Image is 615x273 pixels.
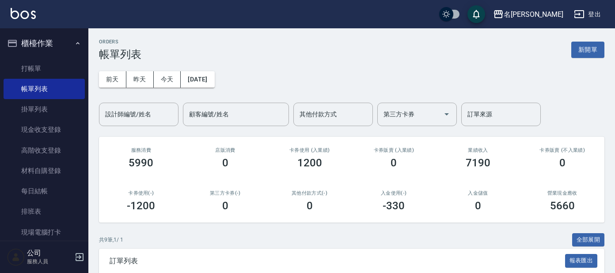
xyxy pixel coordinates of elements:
p: 共 9 筆, 1 / 1 [99,236,123,244]
h3: 7190 [466,157,490,169]
a: 高階收支登錄 [4,140,85,161]
span: 訂單列表 [110,257,565,265]
button: 昨天 [126,71,154,88]
a: 每日結帳 [4,181,85,201]
img: Logo [11,8,36,19]
h3: 0 [222,200,228,212]
h2: 卡券販賣 (入業績) [362,147,425,153]
a: 材料自購登錄 [4,161,85,181]
a: 掛單列表 [4,99,85,119]
h2: 第三方卡券(-) [194,190,257,196]
h2: 卡券使用 (入業績) [278,147,341,153]
h3: 0 [559,157,566,169]
img: Person [7,248,25,266]
button: save [467,5,485,23]
button: 報表匯出 [565,254,598,268]
h3: -330 [383,200,405,212]
h3: -1200 [127,200,155,212]
h2: 其他付款方式(-) [278,190,341,196]
h2: 店販消費 [194,147,257,153]
button: 登出 [570,6,604,23]
h2: 卡券販賣 (不入業績) [531,147,594,153]
h3: 帳單列表 [99,48,141,61]
a: 現金收支登錄 [4,119,85,140]
h2: 營業現金應收 [531,190,594,196]
h3: 5660 [550,200,575,212]
h3: 0 [222,157,228,169]
a: 新開單 [571,45,604,54]
h3: 5990 [129,157,153,169]
a: 排班表 [4,201,85,222]
h2: 入金儲值 [447,190,510,196]
button: Open [440,107,454,121]
h2: ORDERS [99,39,141,45]
a: 打帳單 [4,58,85,79]
h2: 業績收入 [447,147,510,153]
h3: 0 [475,200,481,212]
h5: 公司 [27,249,72,258]
h3: 服務消費 [110,147,173,153]
button: 今天 [154,71,181,88]
h3: 0 [307,200,313,212]
button: [DATE] [181,71,214,88]
h3: 0 [391,157,397,169]
a: 現場電腦打卡 [4,222,85,242]
p: 服務人員 [27,258,72,265]
button: 櫃檯作業 [4,32,85,55]
a: 報表匯出 [565,256,598,265]
h2: 入金使用(-) [362,190,425,196]
h2: 卡券使用(-) [110,190,173,196]
button: 全部展開 [572,233,605,247]
button: 前天 [99,71,126,88]
button: 名[PERSON_NAME] [490,5,567,23]
h3: 1200 [297,157,322,169]
div: 名[PERSON_NAME] [504,9,563,20]
button: 新開單 [571,42,604,58]
a: 帳單列表 [4,79,85,99]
